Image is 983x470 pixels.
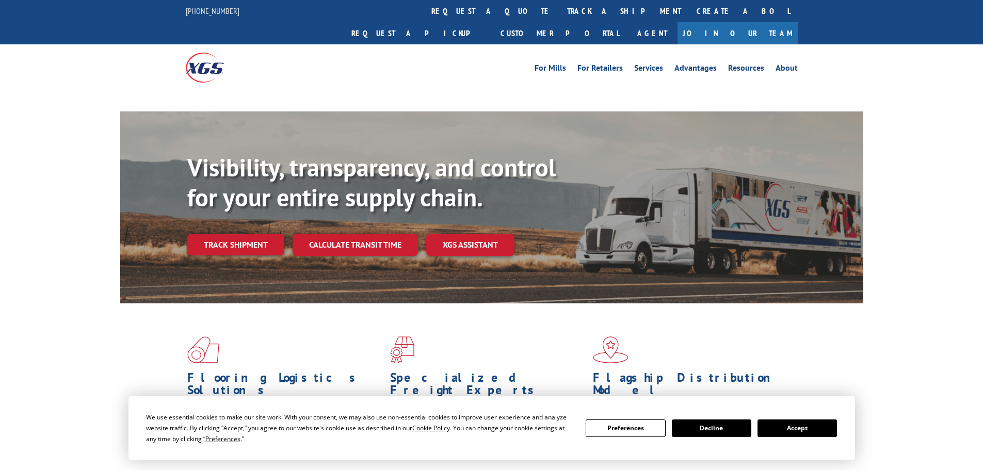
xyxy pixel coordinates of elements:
[186,6,239,16] a: [PHONE_NUMBER]
[344,22,493,44] a: Request a pickup
[577,64,623,75] a: For Retailers
[293,234,418,256] a: Calculate transit time
[493,22,627,44] a: Customer Portal
[187,336,219,363] img: xgs-icon-total-supply-chain-intelligence-red
[674,64,717,75] a: Advantages
[128,396,855,460] div: Cookie Consent Prompt
[678,22,798,44] a: Join Our Team
[205,434,240,443] span: Preferences
[426,234,514,256] a: XGS ASSISTANT
[758,419,837,437] button: Accept
[776,64,798,75] a: About
[586,419,665,437] button: Preferences
[187,234,284,255] a: Track shipment
[627,22,678,44] a: Agent
[390,336,414,363] img: xgs-icon-focused-on-flooring-red
[728,64,764,75] a: Resources
[412,424,450,432] span: Cookie Policy
[593,336,629,363] img: xgs-icon-flagship-distribution-model-red
[672,419,751,437] button: Decline
[390,371,585,401] h1: Specialized Freight Experts
[187,151,556,213] b: Visibility, transparency, and control for your entire supply chain.
[146,412,573,444] div: We use essential cookies to make our site work. With your consent, we may also use non-essential ...
[535,64,566,75] a: For Mills
[593,371,788,401] h1: Flagship Distribution Model
[187,371,382,401] h1: Flooring Logistics Solutions
[634,64,663,75] a: Services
